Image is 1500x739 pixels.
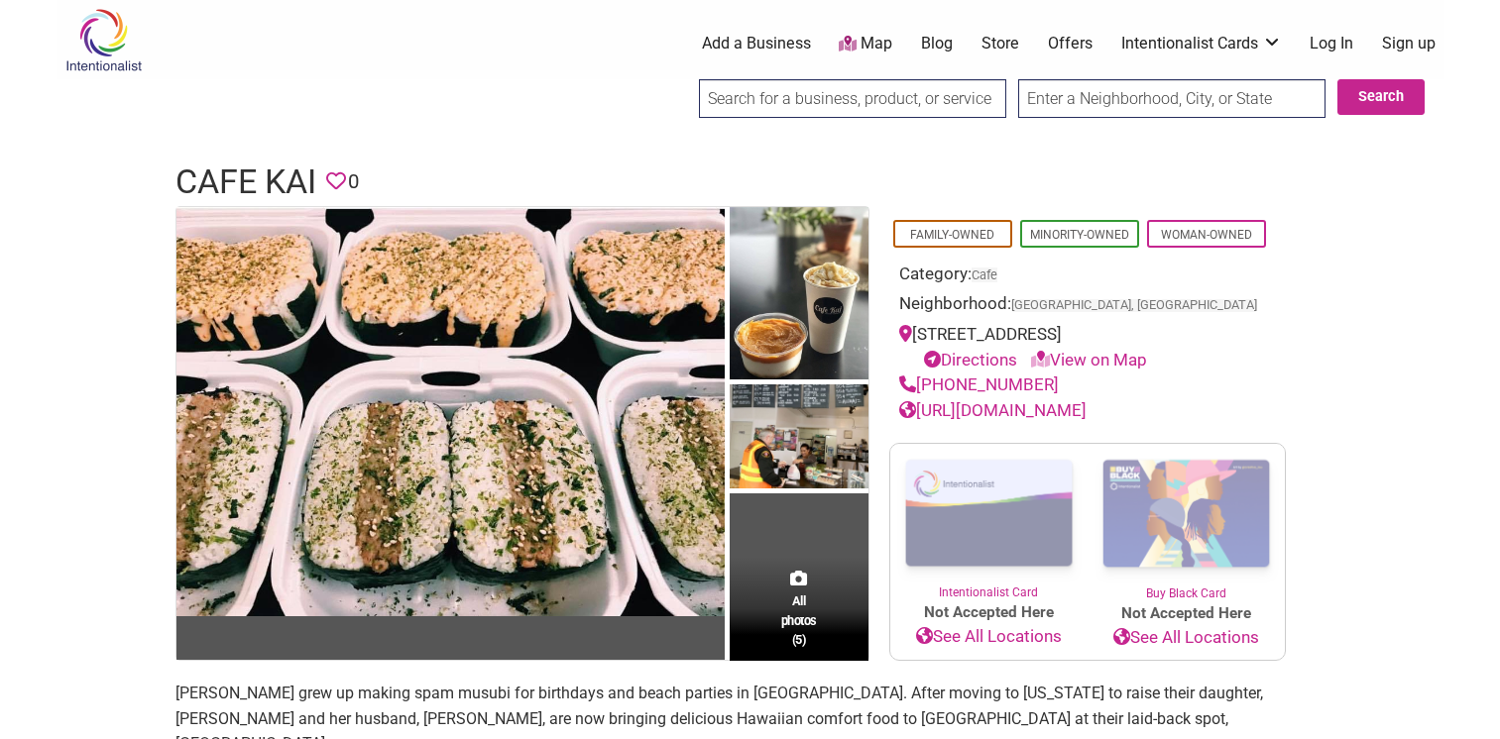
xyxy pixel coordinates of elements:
img: Intentionalist [57,8,151,72]
a: Intentionalist Cards [1121,33,1282,54]
div: Neighborhood: [899,291,1276,322]
a: Directions [924,350,1017,369]
a: Add a Business [702,33,811,54]
div: [STREET_ADDRESS] [899,322,1276,372]
a: Blog [921,33,953,54]
a: Buy Black Card [1088,444,1285,602]
span: [GEOGRAPHIC_DATA], [GEOGRAPHIC_DATA] [1011,299,1257,312]
span: Not Accepted Here [1088,602,1285,625]
a: Map [839,33,892,55]
img: Intentionalist Card [890,444,1088,583]
a: Cafe [972,267,997,282]
a: Log In [1310,33,1353,54]
a: Woman-Owned [1161,228,1252,242]
button: Search [1337,79,1425,115]
a: Offers [1048,33,1093,54]
span: All photos (5) [781,591,817,648]
span: 0 [348,166,359,197]
a: See All Locations [1088,625,1285,651]
input: Search for a business, product, or service [699,79,1006,118]
a: [PHONE_NUMBER] [899,374,1059,394]
a: Minority-Owned [1030,228,1129,242]
input: Enter a Neighborhood, City, or State [1018,79,1326,118]
a: Sign up [1382,33,1436,54]
span: Not Accepted Here [890,601,1088,624]
div: Category: [899,262,1276,292]
a: See All Locations [890,624,1088,650]
a: Intentionalist Card [890,444,1088,601]
img: Buy Black Card [1088,444,1285,584]
h1: Cafe Kai [175,158,316,206]
a: View on Map [1031,350,1147,369]
a: [URL][DOMAIN_NAME] [899,400,1087,420]
a: Family-Owned [910,228,994,242]
a: Store [981,33,1019,54]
